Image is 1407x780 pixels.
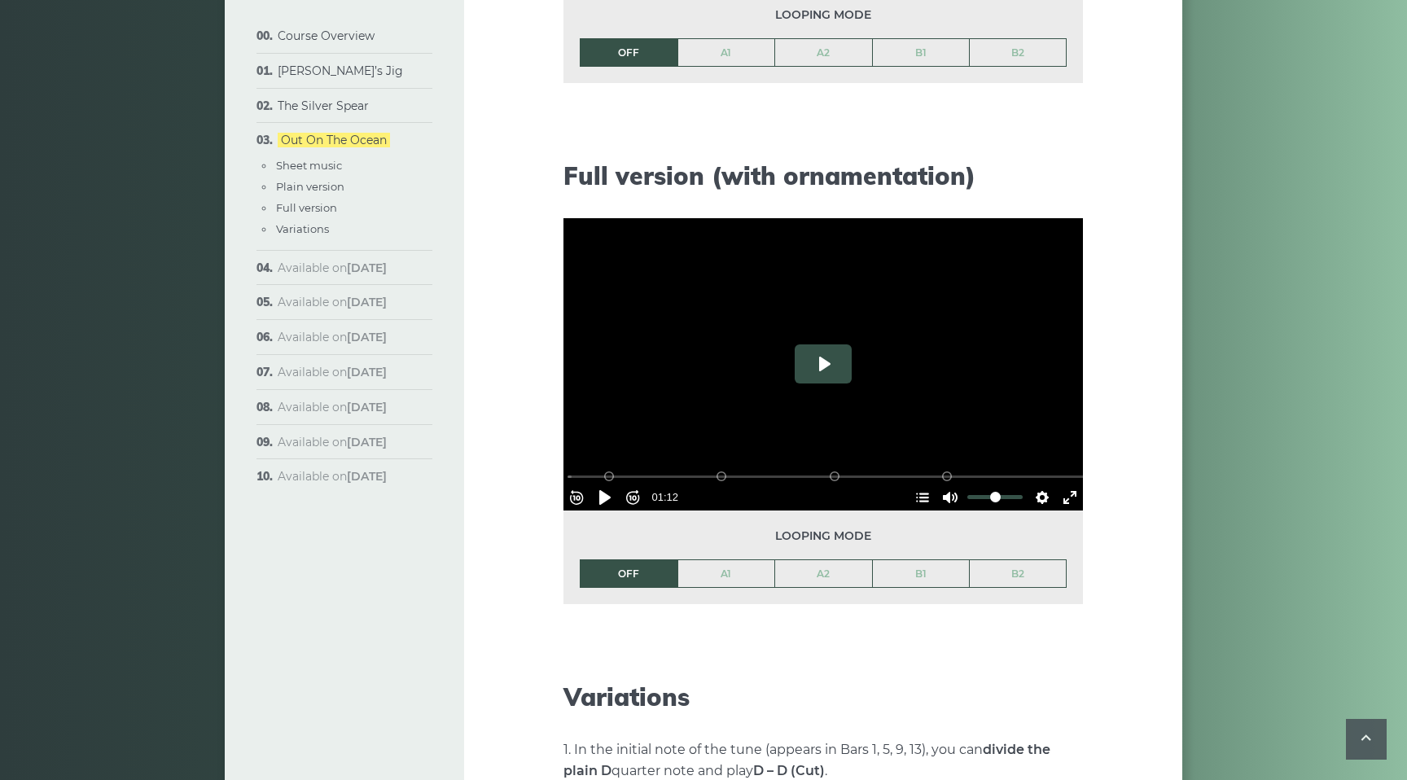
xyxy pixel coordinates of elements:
[278,99,369,113] a: The Silver Spear
[278,133,390,147] a: Out On The Ocean
[580,527,1067,546] span: Looping mode
[278,330,387,344] span: Available on
[276,201,337,214] a: Full version
[678,39,775,67] a: A1
[347,330,387,344] strong: [DATE]
[278,400,387,414] span: Available on
[580,6,1067,24] span: Looping mode
[278,64,403,78] a: [PERSON_NAME]’s Jig
[276,159,342,172] a: Sheet music
[278,28,375,43] a: Course Overview
[276,180,344,193] a: Plain version
[278,365,387,379] span: Available on
[563,161,1083,191] h2: Full version (with ornamentation)
[347,295,387,309] strong: [DATE]
[678,560,775,588] a: A1
[347,365,387,379] strong: [DATE]
[970,560,1066,588] a: B2
[563,742,1050,778] strong: divide the plain D
[753,763,825,778] strong: D – D (Cut)
[970,39,1066,67] a: B2
[276,222,329,235] a: Variations
[775,560,872,588] a: A2
[873,39,970,67] a: B1
[347,469,387,484] strong: [DATE]
[278,261,387,275] span: Available on
[278,435,387,449] span: Available on
[563,682,1083,712] h2: Variations
[873,560,970,588] a: B1
[278,295,387,309] span: Available on
[347,261,387,275] strong: [DATE]
[775,39,872,67] a: A2
[347,435,387,449] strong: [DATE]
[347,400,387,414] strong: [DATE]
[278,469,387,484] span: Available on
